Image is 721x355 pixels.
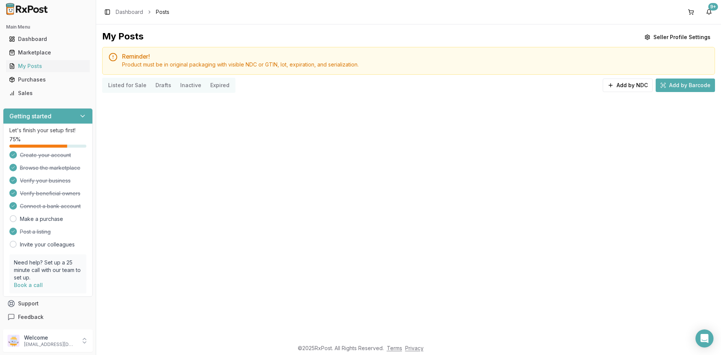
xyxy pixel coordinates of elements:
[9,127,86,134] p: Let's finish your setup first!
[405,345,424,351] a: Privacy
[20,228,51,236] span: Post a listing
[102,30,143,44] div: My Posts
[122,53,709,59] h5: Reminder!
[18,313,44,321] span: Feedback
[9,76,87,83] div: Purchases
[9,62,87,70] div: My Posts
[8,335,20,347] img: User avatar
[6,86,90,100] a: Sales
[24,334,76,341] p: Welcome
[3,47,93,59] button: Marketplace
[9,49,87,56] div: Marketplace
[656,79,715,92] button: Add by Barcode
[116,8,169,16] nav: breadcrumb
[695,329,713,347] div: Open Intercom Messenger
[603,79,653,92] button: Add by NDC
[6,46,90,59] a: Marketplace
[20,177,71,184] span: Verify your business
[9,35,87,43] div: Dashboard
[14,259,82,281] p: Need help? Set up a 25 minute call with our team to set up.
[708,3,718,11] div: 9+
[156,8,169,16] span: Posts
[3,74,93,86] button: Purchases
[122,61,709,68] div: Product must be in original packaging with visible NDC or GTIN, lot, expiration, and serialization.
[206,79,234,91] button: Expired
[3,60,93,72] button: My Posts
[20,215,63,223] a: Make a purchase
[9,136,21,143] span: 75 %
[640,30,715,44] button: Seller Profile Settings
[20,241,75,248] a: Invite your colleagues
[3,3,51,15] img: RxPost Logo
[20,190,80,197] span: Verify beneficial owners
[6,73,90,86] a: Purchases
[20,164,80,172] span: Browse the marketplace
[20,202,81,210] span: Connect a bank account
[3,33,93,45] button: Dashboard
[703,6,715,18] button: 9+
[116,8,143,16] a: Dashboard
[6,24,90,30] h2: Main Menu
[9,89,87,97] div: Sales
[6,32,90,46] a: Dashboard
[20,151,71,159] span: Create your account
[3,310,93,324] button: Feedback
[14,282,43,288] a: Book a call
[387,345,402,351] a: Terms
[104,79,151,91] button: Listed for Sale
[3,87,93,99] button: Sales
[9,112,51,121] h3: Getting started
[6,59,90,73] a: My Posts
[151,79,176,91] button: Drafts
[176,79,206,91] button: Inactive
[24,341,76,347] p: [EMAIL_ADDRESS][DOMAIN_NAME]
[3,297,93,310] button: Support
